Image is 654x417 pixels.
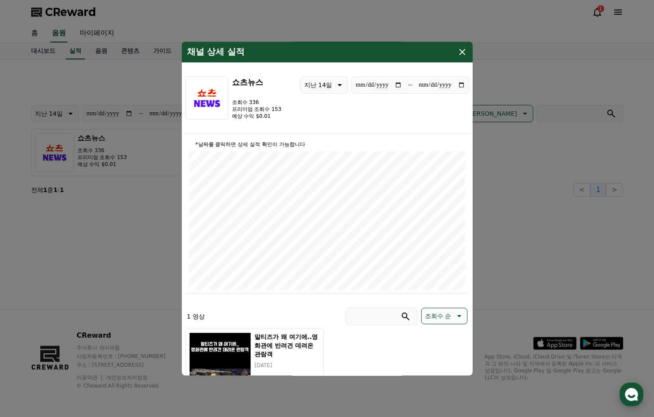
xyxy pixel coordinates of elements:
p: 조회수 336 [232,99,282,106]
p: 예상 수익 $0.01 [232,113,282,120]
a: 대화 [57,275,112,296]
h3: 쇼츠뉴스 [232,76,282,88]
p: [DATE] [255,362,319,369]
a: 설정 [112,275,166,296]
p: 지난 14일 [304,79,332,91]
span: 설정 [134,288,144,295]
p: 조회수 순 [425,310,451,322]
button: 조회수 순 [421,308,467,324]
h4: 채널 상세 실적 [187,47,245,57]
button: 지난 14일 [300,76,348,94]
p: 1 영상 [187,312,205,321]
p: ~ [407,80,413,90]
p: 프리미엄 조회수 153 [232,106,282,113]
div: modal [182,42,473,375]
p: *날짜를 클릭하면 상세 실적 확인이 가능합니다 [189,141,466,148]
a: 홈 [3,275,57,296]
h5: 말티즈가 왜 여기에..영화관에 반려견 데려온 관람객 [255,332,319,358]
span: 홈 [27,288,32,295]
img: 쇼츠뉴스 [185,76,229,120]
span: 대화 [79,288,90,295]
